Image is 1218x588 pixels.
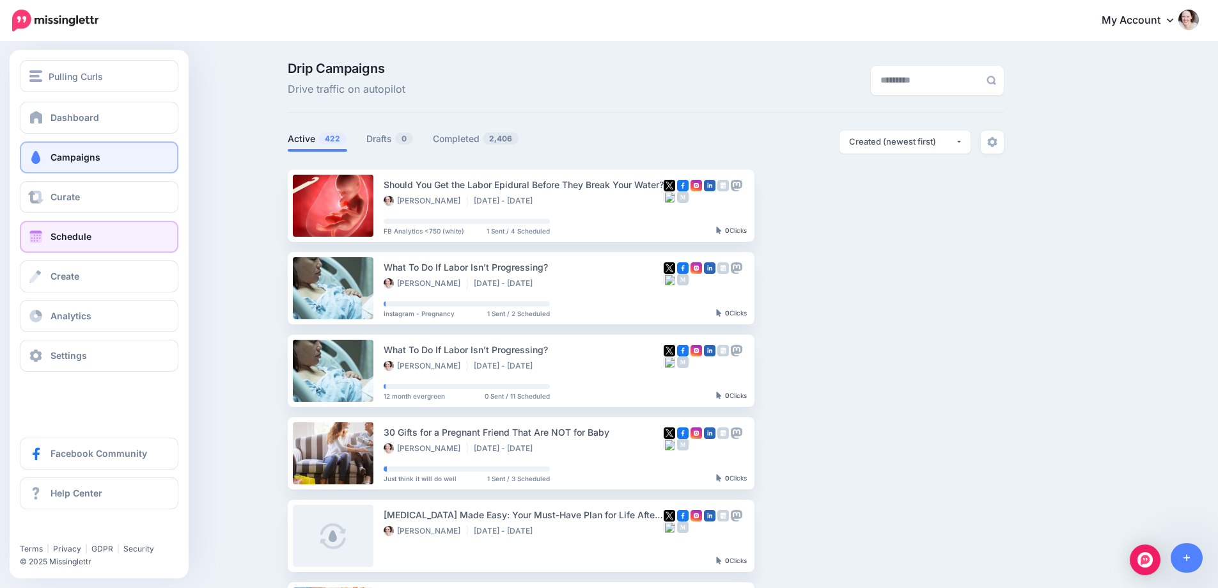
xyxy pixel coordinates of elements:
img: google_business-grey-square.png [717,262,729,274]
img: facebook-square.png [677,345,689,356]
b: 0 [725,392,730,399]
span: Campaigns [51,152,100,163]
img: instagram-square.png [691,345,702,356]
b: 0 [725,474,730,482]
a: My Account [1089,5,1199,36]
img: instagram-square.png [691,427,702,439]
img: pointer-grey-darker.png [716,392,722,399]
img: medium-grey-square.png [677,356,689,368]
img: twitter-square.png [664,427,675,439]
img: medium-grey-square.png [677,274,689,285]
img: facebook-square.png [677,427,689,439]
div: Clicks [716,392,747,400]
img: linkedin-square.png [704,427,715,439]
li: [PERSON_NAME] [384,443,467,454]
div: Created (newest first) [849,136,955,148]
img: bluesky-grey-square.png [664,439,675,450]
button: Created (newest first) [839,131,971,154]
img: twitter-square.png [664,180,675,191]
span: | [47,544,49,553]
div: Clicks [716,310,747,317]
img: medium-grey-square.png [677,521,689,533]
span: 0 Sent / 11 Scheduled [485,393,550,399]
a: Create [20,260,178,292]
img: bluesky-grey-square.png [664,191,675,203]
li: [PERSON_NAME] [384,526,467,536]
img: mastodon-grey-square.png [731,180,742,191]
a: Completed2,406 [433,131,519,147]
div: Clicks [716,557,747,565]
span: 1 Sent / 2 Scheduled [487,310,550,317]
img: facebook-square.png [677,510,689,521]
iframe: Twitter Follow Button [20,525,117,538]
div: Clicks [716,227,747,235]
img: bluesky-grey-square.png [664,274,675,285]
li: [DATE] - [DATE] [474,196,539,206]
li: [PERSON_NAME] [384,278,467,289]
img: settings-grey.png [987,137,997,147]
span: 1 Sent / 4 Scheduled [487,228,550,234]
img: pointer-grey-darker.png [716,557,722,564]
li: [DATE] - [DATE] [474,361,539,371]
button: Pulling Curls [20,60,178,92]
b: 0 [725,226,730,234]
div: What To Do If Labor Isn’t Progressing? [384,260,664,274]
span: Just think it will do well [384,475,457,482]
img: linkedin-square.png [704,262,715,274]
a: Privacy [53,544,81,553]
span: Curate [51,191,80,202]
img: search-grey-6.png [987,75,996,85]
span: 1 Sent / 3 Scheduled [487,475,550,482]
span: Facebook Community [51,448,147,459]
a: Help Center [20,477,178,509]
img: Missinglettr [12,10,98,31]
a: Analytics [20,300,178,332]
img: mastodon-grey-square.png [731,427,742,439]
div: [MEDICAL_DATA] Made Easy: Your Must-Have Plan for Life After Baby - YouTube [384,507,664,522]
a: Security [123,544,154,553]
div: Clicks [716,475,747,482]
img: mastodon-grey-square.png [731,262,742,274]
img: google_business-grey-square.png [717,345,729,356]
a: Terms [20,544,43,553]
div: 30 Gifts for a Pregnant Friend That Are NOT for Baby [384,425,664,440]
a: Active422 [288,131,347,147]
img: medium-grey-square.png [677,191,689,203]
img: menu.png [29,70,42,82]
div: What To Do If Labor Isn’t Progressing? [384,342,664,357]
span: Drip Campaigns [288,62,405,75]
img: bluesky-grey-square.png [664,356,675,368]
span: | [117,544,120,553]
a: Campaigns [20,141,178,173]
span: Instagram - Pregnancy [384,310,455,317]
span: FB Analytics <750 (white) [384,228,464,234]
span: Create [51,271,79,282]
img: pointer-grey-darker.png [716,309,722,317]
img: google_business-grey-square.png [717,427,729,439]
img: twitter-square.png [664,345,675,356]
span: | [85,544,88,553]
span: Analytics [51,310,91,321]
b: 0 [725,557,730,564]
img: google_business-grey-square.png [717,510,729,521]
li: [DATE] - [DATE] [474,443,539,454]
a: GDPR [91,544,113,553]
img: linkedin-square.png [704,510,715,521]
img: instagram-square.png [691,180,702,191]
img: linkedin-square.png [704,345,715,356]
div: Open Intercom Messenger [1130,544,1160,575]
a: Schedule [20,221,178,253]
img: facebook-square.png [677,180,689,191]
span: Schedule [51,231,91,242]
a: Drafts0 [366,131,414,147]
img: pointer-grey-darker.png [716,226,722,234]
img: mastodon-grey-square.png [731,345,742,356]
span: 0 [395,132,413,145]
div: Should You Get the Labor Epidural Before They Break Your Water? [384,177,664,192]
img: linkedin-square.png [704,180,715,191]
a: Facebook Community [20,438,178,470]
span: 2,406 [483,132,519,145]
span: Dashboard [51,112,99,123]
span: 12 month evergreen [384,393,445,399]
img: instagram-square.png [691,262,702,274]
